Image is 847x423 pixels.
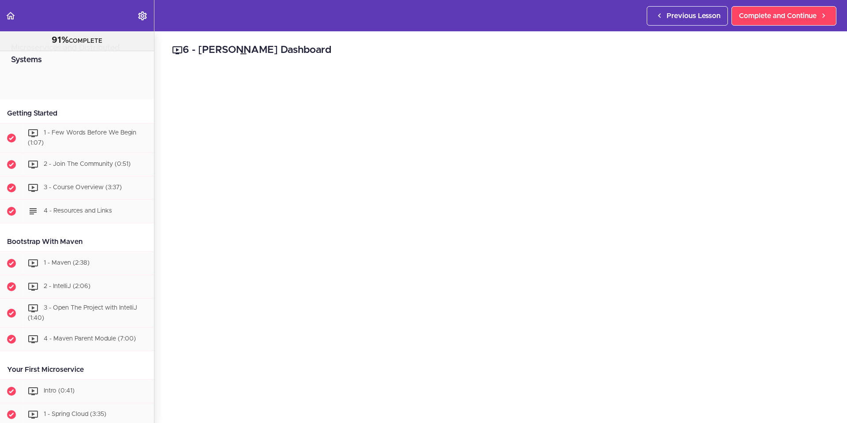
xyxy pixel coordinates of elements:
[44,388,75,394] span: Intro (0:41)
[11,35,143,46] div: COMPLETE
[731,6,836,26] a: Complete and Continue
[739,11,817,21] span: Complete and Continue
[52,36,69,45] span: 91%
[44,161,131,167] span: 2 - Join The Community (0:51)
[44,336,136,342] span: 4 - Maven Parent Module (7:00)
[5,11,16,21] svg: Back to course curriculum
[44,283,90,289] span: 2 - IntelliJ (2:06)
[44,184,122,191] span: 3 - Course Overview (3:37)
[667,11,720,21] span: Previous Lesson
[172,43,829,58] h2: 6 - [PERSON_NAME] Dashboard
[28,130,136,146] span: 1 - Few Words Before We Begin (1:07)
[44,412,106,418] span: 1 - Spring Cloud (3:35)
[28,305,137,321] span: 3 - Open The Project with IntelliJ (1:40)
[44,260,90,266] span: 1 - Maven (2:38)
[647,6,728,26] a: Previous Lesson
[44,208,112,214] span: 4 - Resources and Links
[137,11,148,21] svg: Settings Menu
